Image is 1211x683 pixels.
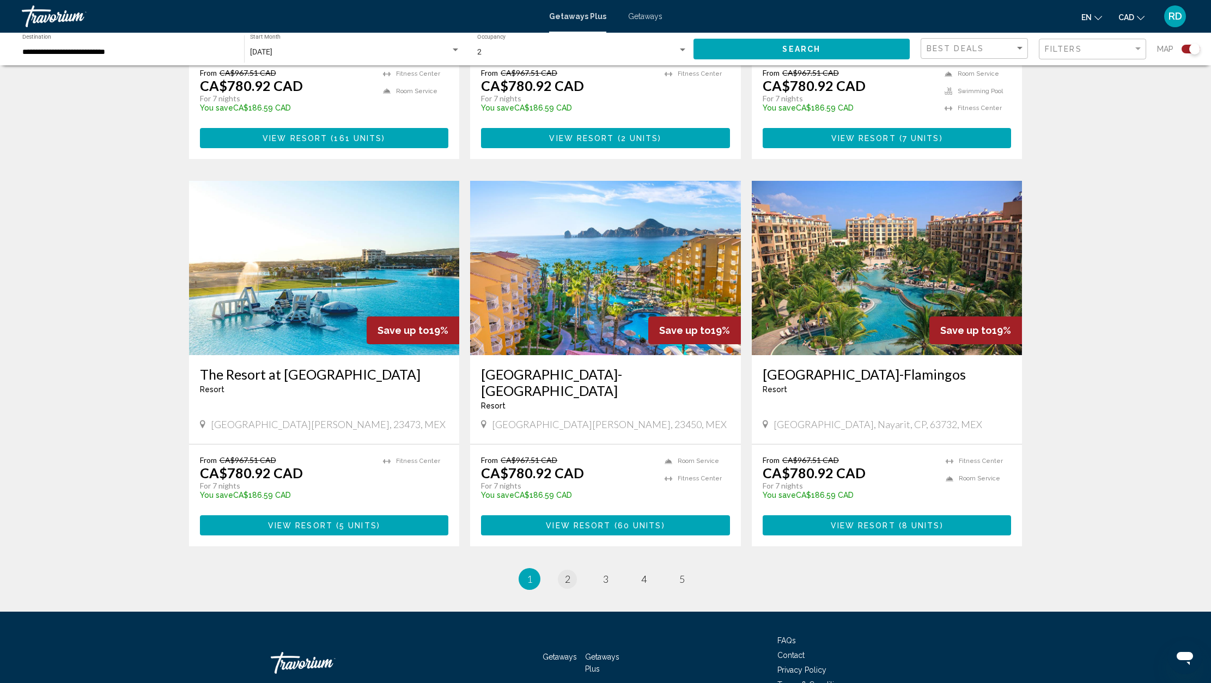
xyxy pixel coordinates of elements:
[618,521,662,530] span: 60 units
[481,366,730,399] a: [GEOGRAPHIC_DATA]-[GEOGRAPHIC_DATA]
[1045,45,1082,53] span: Filters
[678,458,719,465] span: Room Service
[200,128,449,148] button: View Resort(161 units)
[1169,11,1182,22] span: RD
[659,325,711,336] span: Save up to
[678,475,722,482] span: Fitness Center
[585,652,619,673] a: Getaways Plus
[1081,9,1102,25] button: Change language
[927,44,1025,53] mat-select: Sort by
[959,475,1000,482] span: Room Service
[481,77,584,94] p: CA$780.92 CAD
[481,491,654,499] p: CA$186.59 CAD
[333,521,380,530] span: ( )
[763,94,934,103] p: For 7 nights
[396,458,440,465] span: Fitness Center
[896,521,944,530] span: ( )
[367,316,459,344] div: 19%
[189,568,1023,590] ul: Pagination
[1167,639,1202,674] iframe: Button to launch messaging window
[679,573,685,585] span: 5
[958,70,999,77] span: Room Service
[481,128,730,148] button: View Resort(2 units)
[641,573,647,585] span: 4
[763,68,780,77] span: From
[1039,38,1146,60] button: Filter
[763,128,1012,148] button: View Resort(7 units)
[546,521,611,530] span: View Resort
[250,47,272,56] span: [DATE]
[200,515,449,535] button: View Resort(5 units)
[549,134,614,143] span: View Resort
[628,12,662,21] a: Getaways
[481,491,514,499] span: You save
[200,77,303,94] p: CA$780.92 CAD
[774,418,982,430] span: [GEOGRAPHIC_DATA], Nayarit, CP, 63732, MEX
[378,325,429,336] span: Save up to
[648,316,741,344] div: 19%
[763,455,780,465] span: From
[481,68,498,77] span: From
[1118,13,1134,22] span: CAD
[334,134,382,143] span: 161 units
[763,77,866,94] p: CA$780.92 CAD
[831,521,896,530] span: View Resort
[777,651,805,660] a: Contact
[481,481,654,491] p: For 7 nights
[763,366,1012,382] a: [GEOGRAPHIC_DATA]-Flamingos
[481,515,730,535] button: View Resort(60 units)
[782,45,820,54] span: Search
[477,47,482,56] span: 2
[492,418,727,430] span: [GEOGRAPHIC_DATA][PERSON_NAME], 23450, MEX
[1157,41,1173,57] span: Map
[220,68,276,77] span: CA$967.51 CAD
[927,44,984,53] span: Best Deals
[200,491,233,499] span: You save
[327,134,385,143] span: ( )
[763,103,796,112] span: You save
[543,652,577,661] a: Getaways
[940,325,992,336] span: Save up to
[481,455,498,465] span: From
[481,103,514,112] span: You save
[200,366,449,382] a: The Resort at [GEOGRAPHIC_DATA]
[189,181,460,355] img: ii_rdi1.jpg
[549,12,606,21] span: Getaways Plus
[959,458,1003,465] span: Fitness Center
[678,70,722,77] span: Fitness Center
[396,88,437,95] span: Room Service
[200,103,233,112] span: You save
[777,636,796,645] span: FAQs
[958,105,1002,112] span: Fitness Center
[263,134,327,143] span: View Resort
[621,134,659,143] span: 2 units
[763,385,787,394] span: Resort
[763,491,935,499] p: CA$186.59 CAD
[1118,9,1145,25] button: Change currency
[763,491,796,499] span: You save
[763,515,1012,535] a: View Resort(8 units)
[752,181,1023,355] img: ii_vdf1.jpg
[763,465,866,481] p: CA$780.92 CAD
[200,94,373,103] p: For 7 nights
[903,134,940,143] span: 7 units
[614,134,662,143] span: ( )
[501,68,557,77] span: CA$967.51 CAD
[501,455,557,465] span: CA$967.51 CAD
[200,385,224,394] span: Resort
[782,455,839,465] span: CA$967.51 CAD
[271,647,380,679] a: Travorium
[481,103,654,112] p: CA$186.59 CAD
[603,573,608,585] span: 3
